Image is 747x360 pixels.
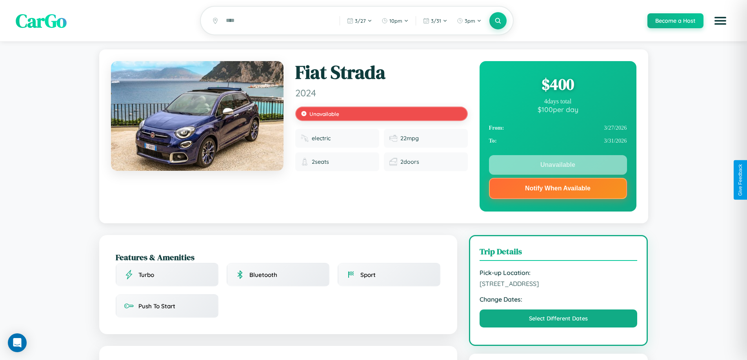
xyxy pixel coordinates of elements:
span: 2 seats [312,158,329,165]
div: Give Feedback [738,164,743,196]
span: Unavailable [309,110,339,117]
img: Fuel efficiency [389,134,397,142]
strong: Change Dates: [480,295,638,303]
span: 2 doors [400,158,419,165]
img: Doors [389,158,397,166]
div: Open Intercom Messenger [8,333,27,352]
button: Notify When Available [489,178,627,199]
strong: To: [489,137,497,144]
span: electric [312,135,331,142]
span: [STREET_ADDRESS] [480,280,638,288]
strong: From: [489,125,504,131]
span: Turbo [138,271,154,279]
button: Unavailable [489,155,627,175]
span: 3 / 27 [355,18,366,24]
button: Become a Host [647,13,703,28]
span: 3 / 31 [431,18,441,24]
span: Sport [360,271,376,279]
h1: Fiat Strada [295,61,468,84]
button: Open menu [709,10,731,32]
button: 3/27 [343,14,376,27]
span: 10pm [389,18,402,24]
div: $ 400 [489,74,627,95]
button: Select Different Dates [480,309,638,327]
button: 10pm [378,14,413,27]
h3: Trip Details [480,246,638,261]
div: $ 100 per day [489,105,627,114]
span: 22 mpg [400,135,419,142]
img: Fuel type [301,134,309,142]
div: 3 / 27 / 2026 [489,121,627,134]
img: Fiat Strada 2024 [111,61,284,171]
h2: Features & Amenities [116,251,441,263]
span: 3pm [465,18,475,24]
div: 3 / 31 / 2026 [489,134,627,147]
button: 3/31 [419,14,451,27]
button: 3pm [453,14,485,27]
img: Seats [301,158,309,166]
span: 2024 [295,87,468,99]
span: Push To Start [138,302,175,310]
span: CarGo [16,8,67,34]
div: 4 days total [489,98,627,105]
span: Bluetooth [249,271,277,279]
strong: Pick-up Location: [480,269,638,277]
